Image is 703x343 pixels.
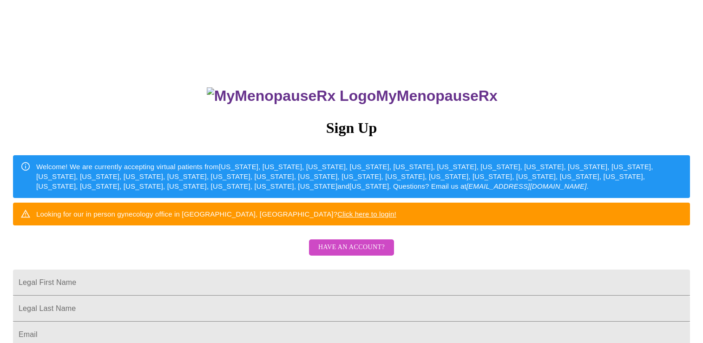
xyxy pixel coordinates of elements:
[337,210,396,218] a: Click here to login!
[466,182,587,190] em: [EMAIL_ADDRESS][DOMAIN_NAME]
[207,87,376,105] img: MyMenopauseRx Logo
[14,87,690,105] h3: MyMenopauseRx
[309,239,394,256] button: Have an account?
[307,250,396,257] a: Have an account?
[318,242,385,253] span: Have an account?
[36,158,683,195] div: Welcome! We are currently accepting virtual patients from [US_STATE], [US_STATE], [US_STATE], [US...
[36,205,396,223] div: Looking for our in person gynecology office in [GEOGRAPHIC_DATA], [GEOGRAPHIC_DATA]?
[13,119,690,137] h3: Sign Up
